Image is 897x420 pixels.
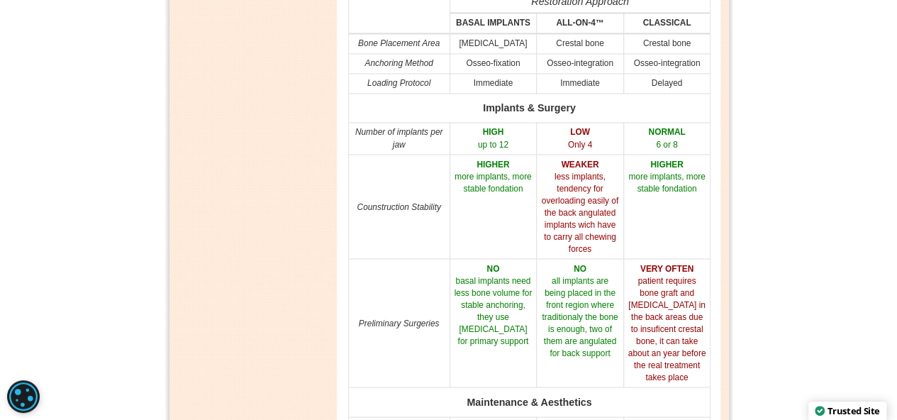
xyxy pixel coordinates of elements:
[623,155,711,259] td: more implants, more stable fondation
[482,127,503,137] b: HIGH
[450,259,537,387] td: basal implants need less bone volume for stable anchoring, they use [MEDICAL_DATA] for primary su...
[623,53,711,73] td: Osseo-integration
[650,159,683,169] b: HIGHER
[623,123,711,155] td: 6 or 8
[450,123,537,155] td: up to 12
[623,33,711,54] td: Crestal bone
[456,18,530,28] b: BASAL IMPLANTS
[642,18,691,28] b: CLASSICAL
[450,33,537,54] td: [MEDICAL_DATA]
[556,18,603,28] b: ALL-ON-4™
[7,380,40,413] div: Cookie consent button
[537,33,624,54] td: Crestal bone
[483,102,576,114] b: Implants & Surgery
[537,259,624,387] td: all implants are being placed in the front region where traditionaly the bone is enough, two of t...
[357,201,440,211] i: Counstruction Stability
[574,263,586,273] b: NO
[537,123,624,155] td: Only 4
[537,73,624,93] td: Immediate
[355,127,443,149] i: Number of implants per jaw
[450,155,537,259] td: more implants, more stable fondation
[367,78,430,88] i: Loading Protocol
[570,127,590,137] b: LOW
[537,53,624,73] td: Osseo-integration
[648,127,685,137] b: NORMAL
[467,396,591,407] b: Maintenance & Aesthetics
[359,318,440,328] i: Preliminary Surgeries
[623,73,711,93] td: Delayed
[623,259,711,387] td: patient requires bone graft and [MEDICAL_DATA] in the back areas due to insuficent crestal bone, ...
[542,159,618,253] span: less implants, tendency for overloading easily of the back angulated implants wich have to carry ...
[450,53,537,73] td: Osseo-fixation
[450,73,537,93] td: Immediate
[477,159,509,169] b: HIGHER
[358,38,440,48] i: Bone Placement Area
[561,159,598,169] b: WEAKER
[486,263,499,273] b: NO
[640,263,693,273] b: VERY OFTEN
[364,58,433,68] i: Anchoring Method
